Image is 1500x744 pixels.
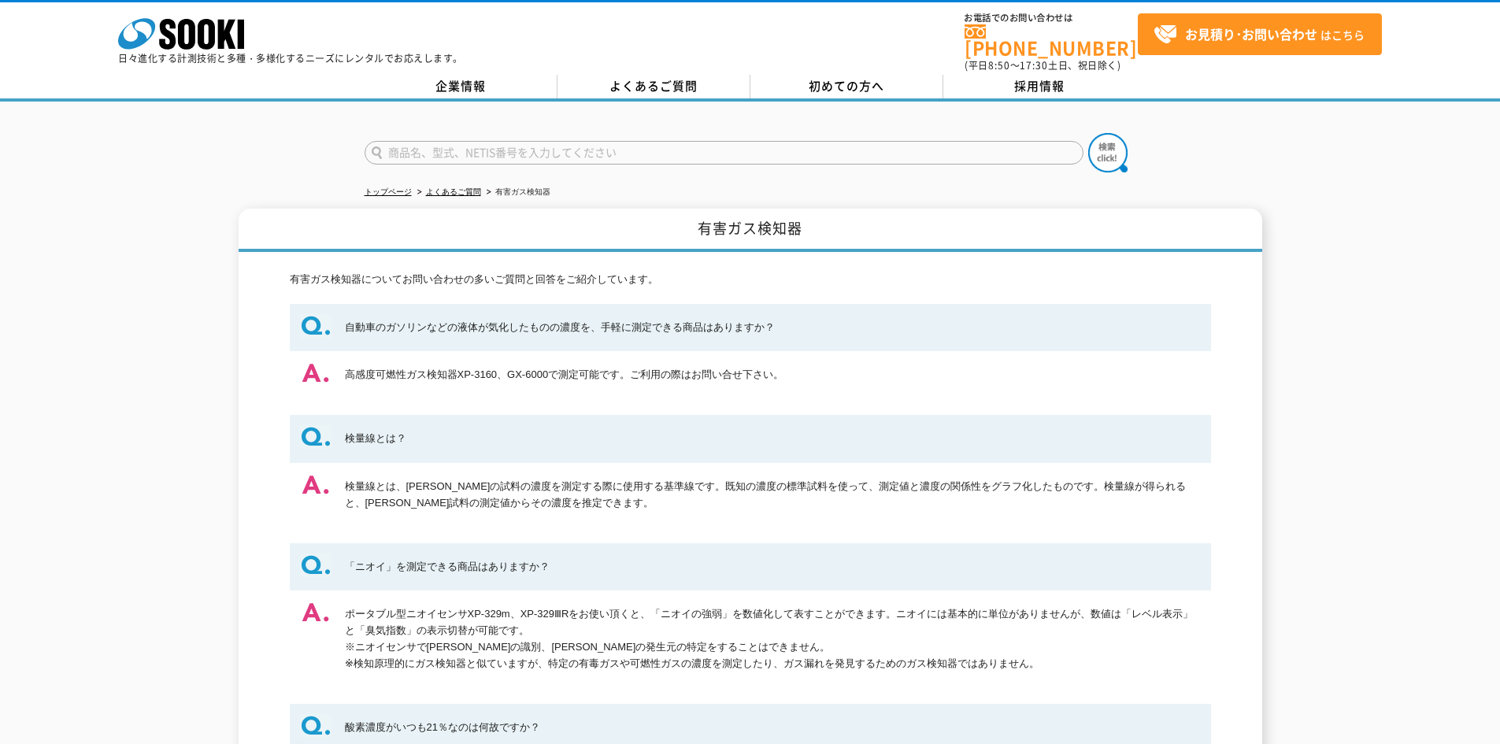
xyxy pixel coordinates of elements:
[365,187,412,196] a: トップページ
[809,77,884,94] span: 初めての方へ
[1088,133,1128,172] img: btn_search.png
[290,415,1211,463] dt: 検量線とは？
[290,351,1211,399] dd: 高感度可燃性ガス検知器XP-3160、GX-6000で測定可能です。ご利用の際はお問い合せ下さい。
[290,463,1211,527] dd: 検量線とは、[PERSON_NAME]の試料の濃度を測定する際に使用する基準線です。既知の濃度の標準試料を使って、測定値と濃度の関係性をグラフ化したものです。検量線が得られると、[PERSON_...
[965,13,1138,23] span: お電話でのお問い合わせは
[290,304,1211,352] dt: 自動車のガソリンなどの液体が気化したものの濃度を、手軽に測定できる商品はありますか？
[1138,13,1382,55] a: お見積り･お問い合わせはこちら
[943,75,1136,98] a: 採用情報
[750,75,943,98] a: 初めての方へ
[557,75,750,98] a: よくあるご質問
[965,58,1120,72] span: (平日 ～ 土日、祝日除く)
[239,209,1262,252] h1: 有害ガス検知器
[426,187,481,196] a: よくあるご質問
[483,184,550,201] li: 有害ガス検知器
[1154,23,1365,46] span: はこちら
[290,543,1211,591] dt: 「ニオイ」を測定できる商品はありますか？
[365,75,557,98] a: 企業情報
[988,58,1010,72] span: 8:50
[290,590,1211,687] dd: ポータブル型ニオイセンサXP-329m、XP-329ⅢRをお使い頂くと、「ニオイの強弱」を数値化して表すことができます。ニオイには基本的に単位がありませんが、数値は「レベル表示」と「臭気指数」の...
[1185,24,1317,43] strong: お見積り･お問い合わせ
[365,141,1083,165] input: 商品名、型式、NETIS番号を入力してください
[965,24,1138,57] a: [PHONE_NUMBER]
[118,54,463,63] p: 日々進化する計測技術と多種・多様化するニーズにレンタルでお応えします。
[290,272,1211,288] p: 有害ガス検知器についてお問い合わせの多いご質問と回答をご紹介しています。
[1020,58,1048,72] span: 17:30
